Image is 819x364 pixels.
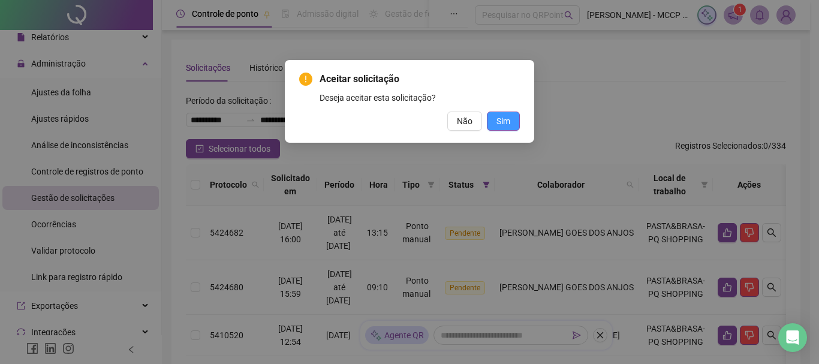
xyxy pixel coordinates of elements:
span: Sim [496,115,510,128]
span: Não [457,115,472,128]
div: Open Intercom Messenger [778,323,807,352]
button: Não [447,112,482,131]
div: Deseja aceitar esta solicitação? [320,91,520,104]
span: exclamation-circle [299,73,312,86]
span: Aceitar solicitação [320,72,520,86]
button: Sim [487,112,520,131]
